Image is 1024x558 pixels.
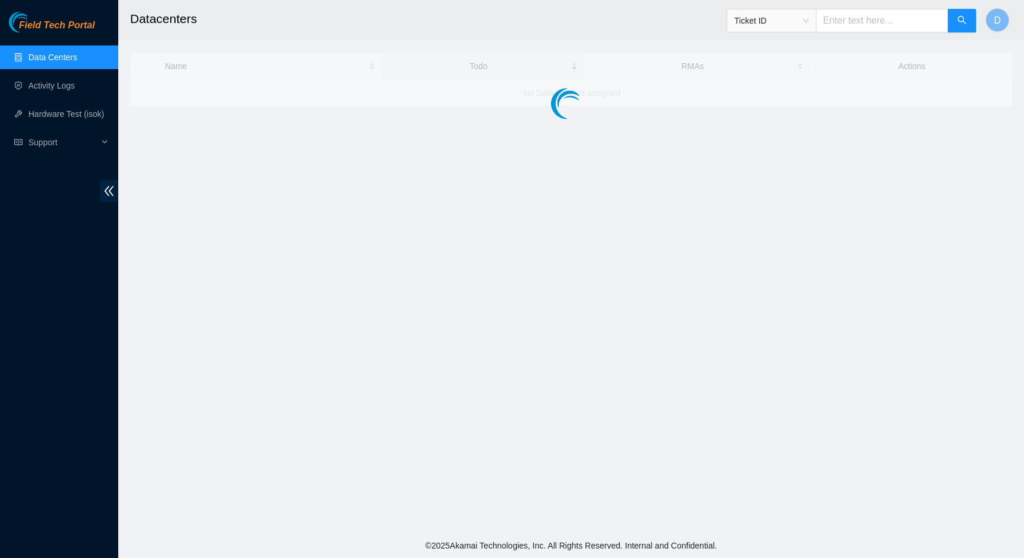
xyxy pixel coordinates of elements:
a: Data Centers [28,53,77,62]
a: Activity Logs [28,81,75,90]
span: search [957,15,967,27]
span: D [994,13,1001,28]
button: D [986,8,1009,32]
a: Hardware Test (isok) [28,109,104,119]
a: Akamai TechnologiesField Tech Portal [9,21,95,37]
img: Akamai Technologies [9,12,60,32]
span: Ticket ID [734,12,809,30]
input: Enter text here... [816,9,948,32]
span: double-left [100,180,118,202]
span: read [14,138,22,146]
span: Support [28,130,98,154]
footer: © 2025 Akamai Technologies, Inc. All Rights Reserved. Internal and Confidential. [118,533,1024,558]
button: search [948,9,976,32]
span: Field Tech Portal [19,20,95,31]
